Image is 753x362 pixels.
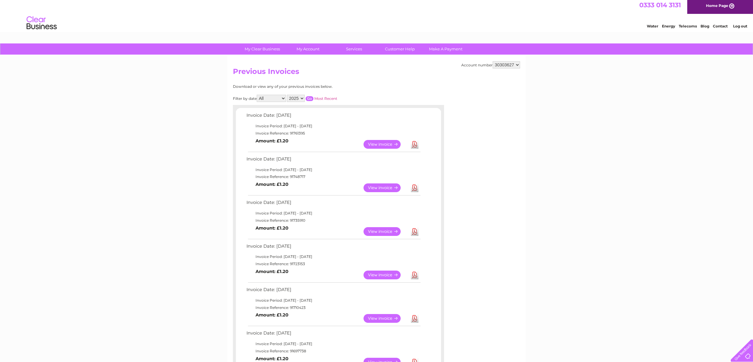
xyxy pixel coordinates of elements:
b: Amount: £1.20 [256,182,288,187]
a: Log out [733,26,747,30]
b: Amount: £1.20 [256,225,288,231]
h2: Previous Invoices [233,67,520,79]
a: Water [647,26,658,30]
td: Invoice Reference: 91735910 [245,217,421,224]
td: Invoice Period: [DATE] - [DATE] [245,122,421,130]
a: View [364,227,408,236]
b: Amount: £1.20 [256,312,288,318]
a: Make A Payment [421,43,471,55]
a: Download [411,314,418,323]
a: Contact [713,26,728,30]
a: 0333 014 3131 [639,3,681,11]
div: Clear Business is a trading name of Verastar Limited (registered in [GEOGRAPHIC_DATA] No. 3667643... [234,3,519,29]
a: Blog [701,26,709,30]
td: Invoice Date: [DATE] [245,155,421,166]
td: Invoice Period: [DATE] - [DATE] [245,253,421,260]
img: logo.png [26,16,57,34]
b: Amount: £1.20 [256,269,288,274]
a: Customer Help [375,43,425,55]
td: Invoice Reference: 91723153 [245,260,421,268]
td: Invoice Reference: 91697738 [245,348,421,355]
td: Invoice Date: [DATE] [245,111,421,122]
a: My Account [283,43,333,55]
a: Most Recent [314,96,337,101]
td: Invoice Period: [DATE] - [DATE] [245,210,421,217]
a: My Clear Business [237,43,287,55]
b: Amount: £1.20 [256,138,288,144]
a: Download [411,227,418,236]
td: Invoice Date: [DATE] [245,329,421,340]
div: Download or view any of your previous invoices below. [233,84,391,89]
td: Invoice Date: [DATE] [245,286,421,297]
a: Energy [662,26,675,30]
td: Invoice Reference: 91761395 [245,130,421,137]
td: Invoice Reference: 91748717 [245,173,421,180]
a: View [364,140,408,149]
a: View [364,271,408,279]
a: View [364,314,408,323]
a: Telecoms [679,26,697,30]
td: Invoice Period: [DATE] - [DATE] [245,297,421,304]
a: View [364,183,408,192]
td: Invoice Period: [DATE] - [DATE] [245,166,421,173]
div: Filter by date [233,95,391,102]
a: Download [411,140,418,149]
td: Invoice Date: [DATE] [245,242,421,253]
a: Download [411,183,418,192]
td: Invoice Date: [DATE] [245,198,421,210]
a: Services [329,43,379,55]
b: Amount: £1.20 [256,356,288,361]
div: Account number [461,61,520,68]
td: Invoice Reference: 91710423 [245,304,421,311]
td: Invoice Period: [DATE] - [DATE] [245,340,421,348]
a: Download [411,271,418,279]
